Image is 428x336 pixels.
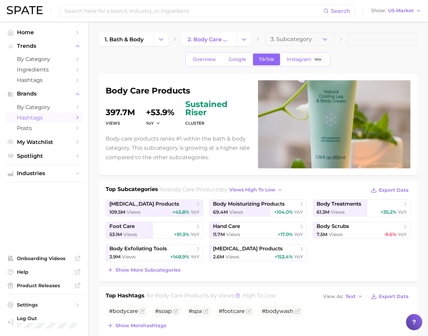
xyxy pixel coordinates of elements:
[281,54,329,65] a: InstagramBeta
[274,209,293,215] span: +104.0%
[109,201,179,207] span: [MEDICAL_DATA] products
[17,104,71,110] span: by Category
[317,223,349,230] span: body scrubs
[5,123,83,133] a: Posts
[317,209,329,215] span: 61.3m
[17,43,71,49] span: Trends
[115,323,166,329] span: Show more hashtags
[106,185,158,195] h1: Top Subcategories
[295,309,300,314] button: Flag as miscategorized or irrelevant
[106,265,182,275] button: Show more subcategories
[109,231,122,237] span: 53.1m
[5,41,83,51] button: Trends
[155,308,172,314] span: #soap
[246,309,252,314] button: Flag as miscategorized or irrelevant
[228,185,284,194] button: views high to low
[379,187,409,193] span: Export Data
[384,231,397,237] span: -9.6%
[170,254,189,260] span: +148.9%
[147,292,276,301] h2: for by Views
[329,231,343,237] span: Views
[191,231,199,237] span: YoY
[5,27,83,38] a: Home
[253,54,280,65] a: TikTok
[109,223,135,230] span: foot care
[213,209,228,215] span: 69.4m
[398,209,407,215] span: YoY
[167,186,221,193] span: body care products
[265,308,279,314] span: body
[106,321,168,330] button: Show morehashtags
[182,33,237,46] a: 2. body care products
[172,209,189,215] span: +45.8%
[237,33,251,46] button: Change Category
[189,308,202,314] span: #spa
[187,54,222,65] a: Overview
[242,292,276,299] span: high to low
[229,209,243,215] span: Views
[5,267,83,277] a: Help
[109,209,125,215] span: 109.5m
[213,201,285,207] span: body moisturizing products
[106,292,145,301] h1: Top Hashtags
[127,209,141,215] span: Views
[140,309,145,314] button: Flag as miscategorized or irrelevant
[173,309,178,314] button: Flag as miscategorized or irrelevant
[185,100,250,117] span: sustained riser
[106,100,135,117] dd: 397.7m
[106,119,135,127] dt: Views
[229,187,275,193] span: views high to low
[7,6,43,14] img: SPATE
[259,57,274,62] span: TikTok
[174,231,189,237] span: +91.3%
[5,75,83,85] a: Hashtags
[17,139,71,145] span: My Watchlist
[146,120,154,126] span: YoY
[113,308,127,314] span: body
[369,6,423,15] button: ShowUS Market
[106,87,250,95] h1: body care products
[185,119,250,127] dt: cluster
[17,170,71,176] span: Industries
[17,125,71,131] span: Posts
[146,100,174,117] dd: +53.9%
[122,254,136,260] span: Views
[321,292,365,301] button: View AsText
[213,254,224,260] span: 2.6m
[233,308,245,314] span: care
[17,153,71,159] span: Spotlight
[191,254,199,260] span: YoY
[109,308,138,314] span: #
[5,89,83,99] button: Brands
[369,292,410,301] button: Export Data
[5,253,83,264] a: Onboarding Videos
[106,222,203,239] a: foot care53.1m Views+91.3% YoY
[64,5,323,17] input: Search here for a brand, industry, or ingredient
[17,56,71,62] span: by Category
[17,91,71,97] span: Brands
[106,244,203,261] a: body exfoliating tools3.9m Views+148.9% YoY
[105,36,144,43] span: 1. bath & body
[5,280,83,291] a: Product Releases
[17,29,71,36] span: Home
[155,292,209,299] span: body care products
[5,300,83,310] a: Settings
[99,33,154,46] a: 1. bath & body
[313,222,410,239] a: body scrubs7.5m Views-9.6% YoY
[17,114,71,121] span: Hashtags
[369,185,410,195] button: Export Data
[203,309,209,314] button: Flag as miscategorized or irrelevant
[323,295,343,298] span: View As
[388,9,414,13] span: US Market
[265,33,334,46] button: 3. Subcategory
[5,54,83,64] a: by Category
[109,246,167,252] span: body exfoliating tools
[209,222,307,239] a: hand care11.7m Views+17.0% YoY
[17,255,71,261] span: Onboarding Videos
[17,282,71,289] span: Product Releases
[315,57,321,62] span: Beta
[123,231,137,237] span: Views
[154,33,168,46] button: Change Category
[381,209,397,215] span: +35.2%
[278,231,293,237] span: +17.0%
